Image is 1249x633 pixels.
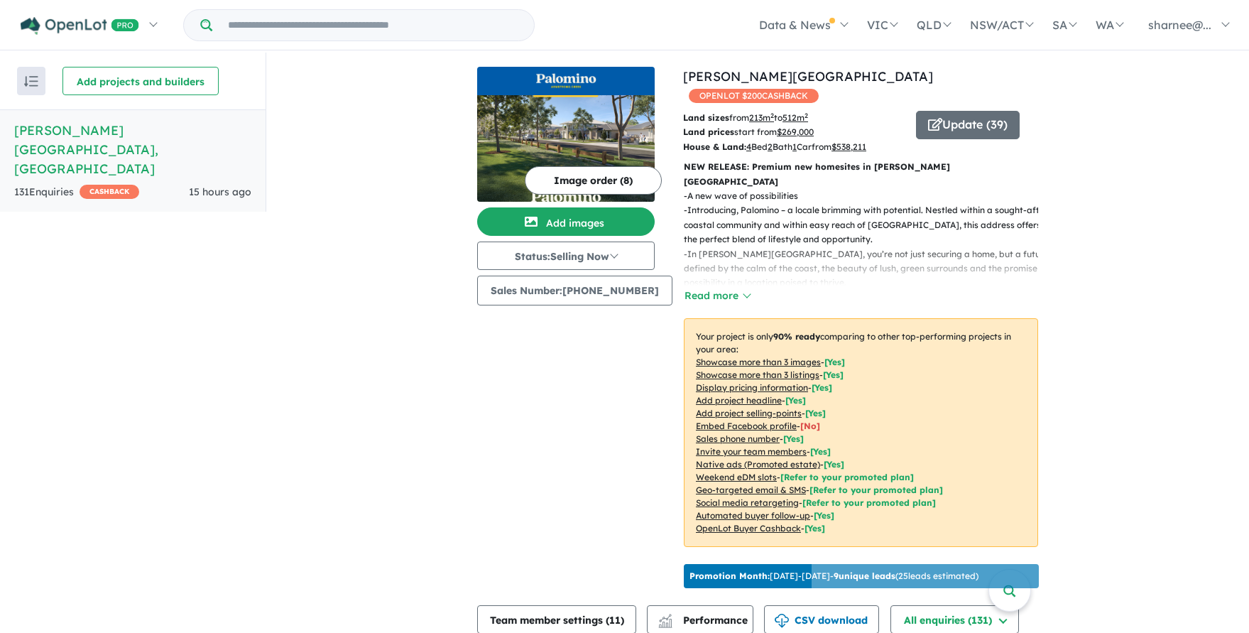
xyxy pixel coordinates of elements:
a: [PERSON_NAME][GEOGRAPHIC_DATA] [683,68,933,85]
span: sharnee@... [1148,18,1211,32]
sup: 2 [805,112,808,119]
p: - A new wave of possibilities [684,189,1049,203]
span: [ Yes ] [812,382,832,393]
button: Update (39) [916,111,1020,139]
span: [Refer to your promoted plan] [780,472,914,482]
span: [Refer to your promoted plan] [809,485,943,495]
img: download icon [775,614,789,628]
u: Native ads (Promoted estate) [696,459,820,470]
u: Invite your team members [696,446,807,457]
span: OPENLOT $ 200 CASHBACK [689,89,819,103]
u: Showcase more than 3 images [696,357,821,367]
u: Display pricing information [696,382,808,393]
div: 131 Enquir ies [14,184,139,201]
b: 9 unique leads [834,570,895,581]
span: [ Yes ] [783,433,804,444]
b: House & Land: [683,141,746,152]
span: to [774,112,808,123]
button: Status:Selling Now [477,242,655,270]
b: Land sizes [683,112,729,123]
img: Openlot PRO Logo White [21,17,139,35]
img: Palomino - Armstrong Creek [477,95,655,202]
b: Land prices [683,126,734,137]
span: [ No ] [800,421,820,431]
p: NEW RELEASE: Premium new homesites in [PERSON_NAME][GEOGRAPHIC_DATA] [684,160,1038,189]
u: 1 [792,141,797,152]
u: Embed Facebook profile [696,421,797,431]
span: [Yes] [824,459,844,470]
span: [ Yes ] [805,408,826,418]
u: 2 [768,141,773,152]
u: Social media retargeting [696,497,799,508]
button: Add images [477,207,655,236]
u: Sales phone number [696,433,780,444]
span: 11 [609,614,621,627]
span: CASHBACK [80,185,139,199]
u: 4 [746,141,751,152]
a: Palomino - Armstrong Creek LogoPalomino - Armstrong Creek [477,67,655,202]
p: - Introducing, Palomino – a locale brimming with potential. Nestled within a sought-after coastal... [684,203,1049,247]
span: [Yes] [805,523,825,534]
button: Image order (8) [525,166,662,195]
button: Read more [684,288,751,304]
span: 15 hours ago [189,185,251,198]
p: from [683,111,905,125]
u: 512 m [782,112,808,123]
p: [DATE] - [DATE] - ( 25 leads estimated) [689,570,978,583]
img: line-chart.svg [659,614,672,622]
u: Add project headline [696,395,782,406]
span: [ Yes ] [823,369,844,380]
u: Weekend eDM slots [696,472,777,482]
u: $ 538,211 [831,141,866,152]
img: Palomino - Armstrong Creek Logo [483,72,649,90]
button: Sales Number:[PHONE_NUMBER] [477,276,672,305]
button: Add projects and builders [62,67,219,95]
span: [ Yes ] [824,357,845,367]
b: 90 % ready [773,331,820,342]
b: Promotion Month: [689,570,770,581]
p: start from [683,125,905,139]
u: Showcase more than 3 listings [696,369,819,380]
span: [Refer to your promoted plan] [802,497,936,508]
u: Automated buyer follow-up [696,510,810,521]
span: [Yes] [814,510,834,521]
img: sort.svg [24,76,38,87]
u: 213 m [749,112,774,123]
span: [ Yes ] [785,395,806,406]
img: bar-chart.svg [658,619,672,628]
p: - In [PERSON_NAME][GEOGRAPHIC_DATA], you’re not just securing a home, but a future defined by the... [684,247,1049,291]
u: Geo-targeted email & SMS [696,485,806,495]
h5: [PERSON_NAME][GEOGRAPHIC_DATA] , [GEOGRAPHIC_DATA] [14,121,251,178]
u: $ 269,000 [777,126,814,137]
input: Try estate name, suburb, builder or developer [215,10,531,40]
p: Your project is only comparing to other top-performing projects in your area: - - - - - - - - - -... [684,318,1038,547]
u: Add project selling-points [696,408,802,418]
span: Performance [660,614,748,627]
sup: 2 [770,112,774,119]
p: Bed Bath Car from [683,140,905,154]
span: [ Yes ] [810,446,831,457]
u: OpenLot Buyer Cashback [696,523,801,534]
